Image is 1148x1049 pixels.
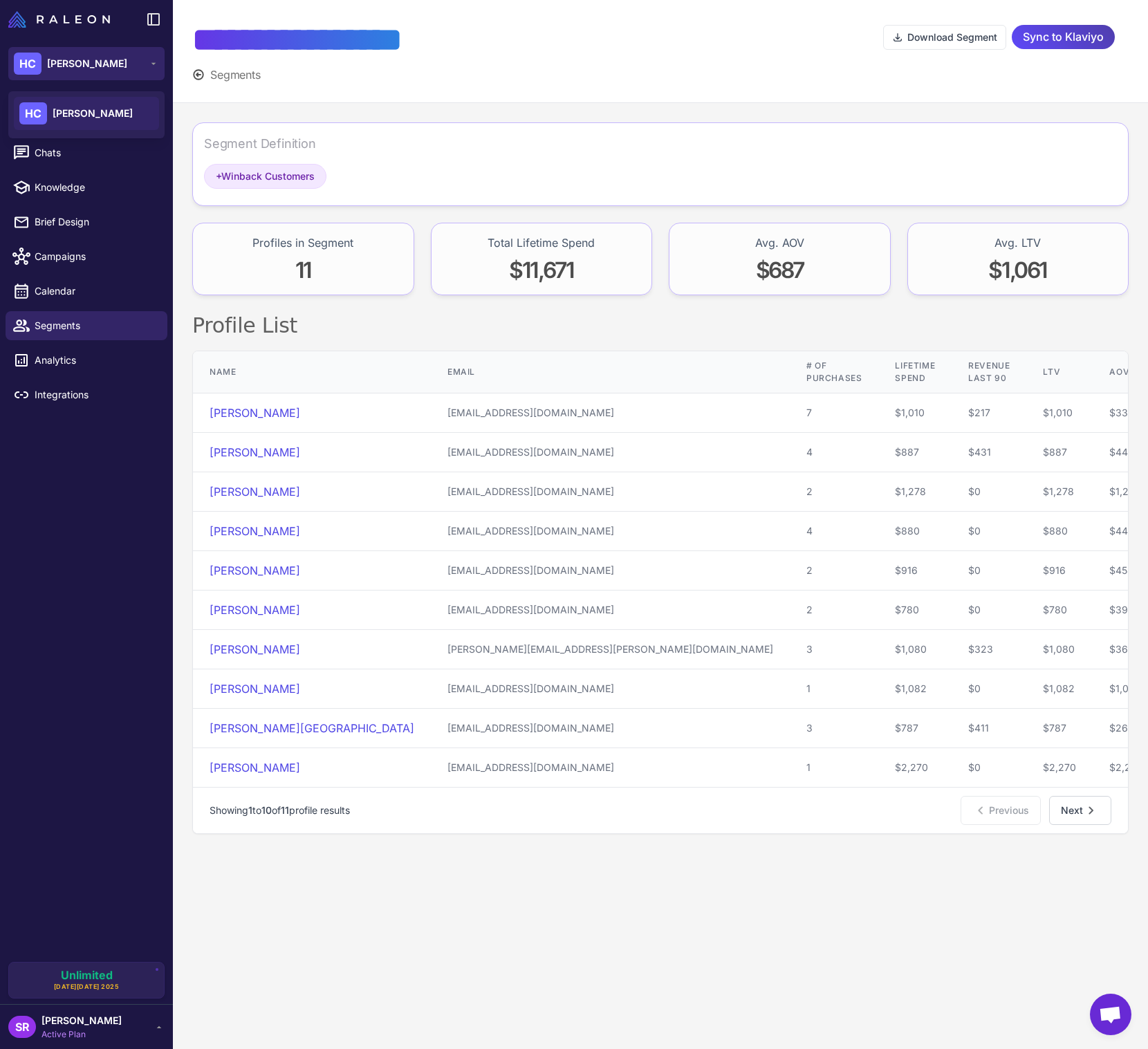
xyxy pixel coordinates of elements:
td: $1,278 [1026,472,1093,512]
td: $916 [878,551,952,591]
td: $1,010 [1026,393,1093,433]
a: Analytics [6,346,167,375]
span: $687 [756,257,804,284]
span: $11,671 [509,257,573,284]
td: $916 [1026,551,1093,591]
div: Total Lifetime Spend [488,234,595,251]
td: $780 [1026,591,1093,630]
a: [PERSON_NAME] [210,406,300,420]
td: $0 [952,591,1026,630]
th: Name [193,351,431,393]
button: Previous [961,796,1041,825]
div: Avg. LTV [994,234,1041,251]
span: Brief Design [35,214,156,230]
td: [EMAIL_ADDRESS][DOMAIN_NAME] [431,591,790,630]
td: 3 [790,709,878,748]
a: Knowledge [6,173,167,202]
div: Profiles in Segment [252,234,353,251]
a: [PERSON_NAME] [210,682,300,696]
a: [PERSON_NAME] [210,642,300,656]
a: Segments [6,311,167,340]
td: $1,278 [878,472,952,512]
a: [PERSON_NAME] [210,761,300,774]
td: $0 [952,669,1026,709]
a: Integrations [6,380,167,409]
td: 2 [790,591,878,630]
a: [PERSON_NAME][GEOGRAPHIC_DATA] [210,721,414,735]
a: [PERSON_NAME] [210,564,300,577]
td: $0 [952,472,1026,512]
th: Revenue Last 90 [952,351,1026,393]
a: Brief Design [6,207,167,236]
a: Chats [6,138,167,167]
td: [EMAIL_ADDRESS][DOMAIN_NAME] [431,433,790,472]
td: 1 [790,669,878,709]
span: Analytics [35,353,156,368]
td: 1 [790,748,878,788]
th: # of Purchases [790,351,878,393]
span: + [216,170,221,182]
td: $1,080 [878,630,952,669]
th: LTV [1026,351,1093,393]
td: [EMAIL_ADDRESS][DOMAIN_NAME] [431,512,790,551]
span: [DATE][DATE] 2025 [54,982,120,992]
span: $1,061 [988,257,1047,284]
td: 2 [790,551,878,591]
h2: Profile List [192,312,1129,340]
td: [EMAIL_ADDRESS][DOMAIN_NAME] [431,748,790,788]
td: $323 [952,630,1026,669]
td: $431 [952,433,1026,472]
div: Segment Definition [204,134,316,153]
td: [EMAIL_ADDRESS][DOMAIN_NAME] [431,709,790,748]
span: 11 [281,804,289,816]
td: 2 [790,472,878,512]
button: Segments [192,66,261,83]
div: HC [19,102,47,124]
span: Active Plan [41,1028,122,1041]
td: $1,080 [1026,630,1093,669]
td: $880 [1026,512,1093,551]
span: Calendar [35,284,156,299]
p: Showing to of profile results [210,803,350,818]
td: 4 [790,512,878,551]
span: Knowledge [35,180,156,195]
td: $217 [952,393,1026,433]
nav: Pagination [193,787,1128,833]
a: Calendar [6,277,167,306]
div: SR [8,1016,36,1038]
span: 10 [261,804,272,816]
td: $887 [1026,433,1093,472]
td: $887 [878,433,952,472]
td: $0 [952,551,1026,591]
span: Sync to Klaviyo [1023,25,1104,49]
span: [PERSON_NAME] [53,106,133,121]
td: $0 [952,512,1026,551]
button: Next [1049,796,1111,825]
span: Campaigns [35,249,156,264]
a: [PERSON_NAME] [210,603,300,617]
td: $1,082 [1026,669,1093,709]
span: Winback Customers [216,169,315,184]
span: Integrations [35,387,156,402]
td: $787 [878,709,952,748]
a: Open chat [1090,994,1131,1035]
span: Chats [35,145,156,160]
td: $2,270 [1026,748,1093,788]
td: 3 [790,630,878,669]
span: 1 [248,804,252,816]
td: $787 [1026,709,1093,748]
td: $411 [952,709,1026,748]
th: Lifetime Spend [878,351,952,393]
td: [EMAIL_ADDRESS][DOMAIN_NAME] [431,669,790,709]
td: $1,010 [878,393,952,433]
td: 4 [790,433,878,472]
td: [PERSON_NAME][EMAIL_ADDRESS][PERSON_NAME][DOMAIN_NAME] [431,630,790,669]
td: $0 [952,748,1026,788]
a: Raleon Logo [8,11,115,28]
th: Email [431,351,790,393]
button: HC[PERSON_NAME] [8,47,165,80]
span: Unlimited [61,969,113,981]
span: Segments [210,66,261,83]
td: [EMAIL_ADDRESS][DOMAIN_NAME] [431,472,790,512]
button: Download Segment [883,25,1006,50]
